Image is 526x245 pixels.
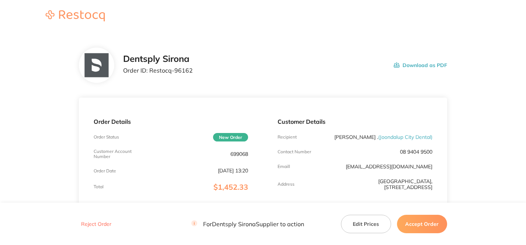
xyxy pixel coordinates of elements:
[191,220,304,227] p: For Dentsply Sirona Supplier to action
[230,151,248,157] p: 699068
[278,149,311,154] p: Contact Number
[341,214,391,233] button: Edit Prices
[94,149,145,159] p: Customer Account Number
[123,54,193,64] h2: Dentsply Sirona
[79,221,114,227] button: Reject Order
[94,184,104,189] p: Total
[278,134,297,140] p: Recipient
[394,54,447,77] button: Download as PDF
[329,178,432,190] p: [GEOGRAPHIC_DATA], [STREET_ADDRESS]
[123,67,193,74] p: Order ID: Restocq- 96162
[278,164,290,169] p: Emaill
[278,118,432,125] p: Customer Details
[334,134,432,140] p: [PERSON_NAME] .
[38,10,112,22] a: Restocq logo
[94,118,248,125] p: Order Details
[213,182,248,192] span: $1,452.33
[378,134,432,140] span: ( Joondalup City Dental )
[346,163,432,170] a: [EMAIL_ADDRESS][DOMAIN_NAME]
[218,168,248,174] p: [DATE] 13:20
[213,133,248,141] span: New Order
[400,149,432,155] p: 08 9404 9500
[38,10,112,21] img: Restocq logo
[397,214,447,233] button: Accept Order
[84,53,108,77] img: NTllNzd2NQ
[94,134,119,140] p: Order Status
[278,182,295,187] p: Address
[94,168,116,174] p: Order Date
